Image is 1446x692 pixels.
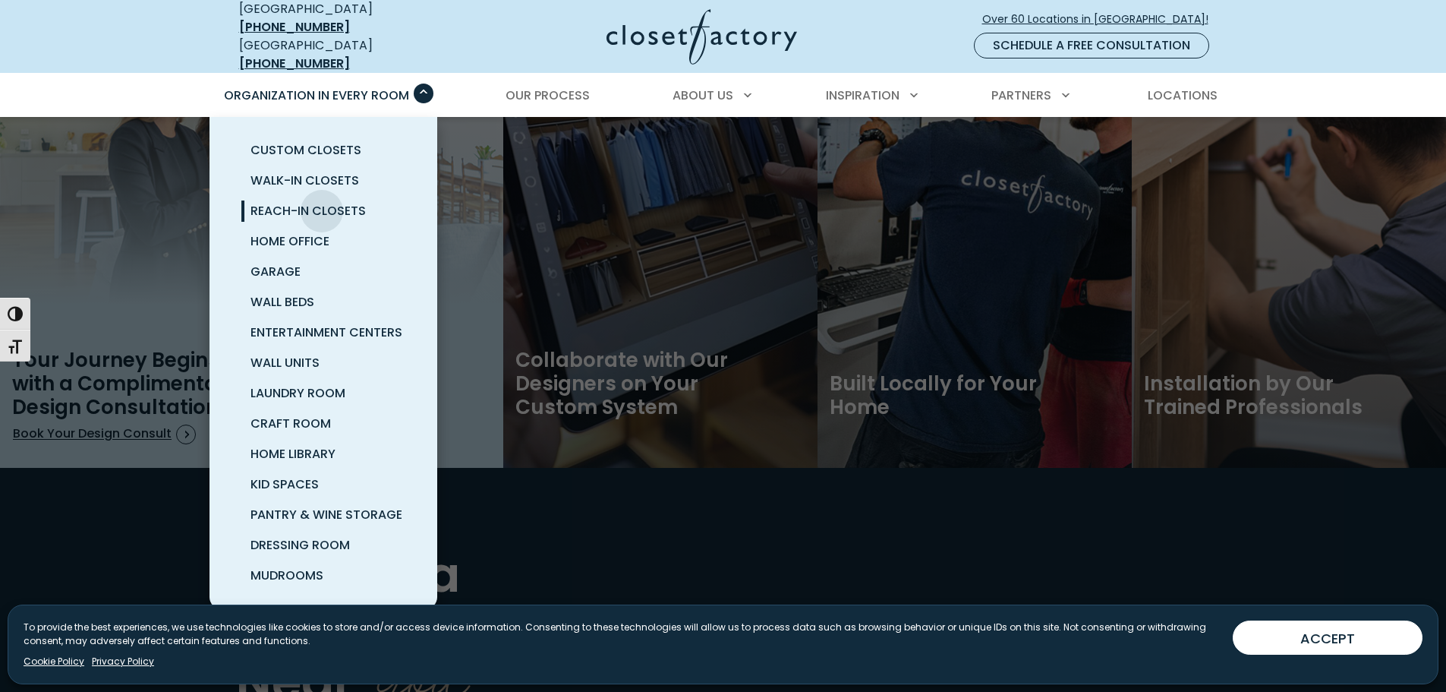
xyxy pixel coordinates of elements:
[673,87,733,104] span: About Us
[250,141,361,159] span: Custom Closets
[250,536,350,554] span: Dressing Room
[250,354,320,371] span: Wall Units
[239,55,350,72] a: [PHONE_NUMBER]
[239,18,350,36] a: [PHONE_NUMBER]
[24,655,84,668] a: Cookie Policy
[224,87,409,104] span: Organization in Every Room
[981,6,1221,33] a: Over 60 Locations in [GEOGRAPHIC_DATA]!
[250,384,345,402] span: Laundry Room
[250,476,319,493] span: Kid Spaces
[991,87,1051,104] span: Partners
[209,117,437,609] ul: Organization in Every Room submenu
[239,36,459,73] div: [GEOGRAPHIC_DATA]
[92,655,154,668] a: Privacy Policy
[250,324,402,341] span: Entertainment Centers
[213,74,1233,117] nav: Primary Menu
[982,11,1221,27] span: Over 60 Locations in [GEOGRAPHIC_DATA]!
[250,232,329,250] span: Home Office
[1233,621,1422,655] button: ACCEPT
[250,567,323,584] span: Mudrooms
[250,263,301,280] span: Garage
[250,445,336,463] span: Home Library
[506,87,590,104] span: Our Process
[250,172,359,189] span: Walk-In Closets
[250,293,314,311] span: Wall Beds
[826,87,899,104] span: Inspiration
[250,415,331,432] span: Craft Room
[1148,87,1218,104] span: Locations
[974,33,1209,58] a: Schedule a Free Consultation
[250,202,366,220] span: Reach-In Closets
[606,9,797,65] img: Closet Factory Logo
[250,506,402,523] span: Pantry & Wine Storage
[24,621,1221,648] p: To provide the best experiences, we use technologies like cookies to store and/or access device i...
